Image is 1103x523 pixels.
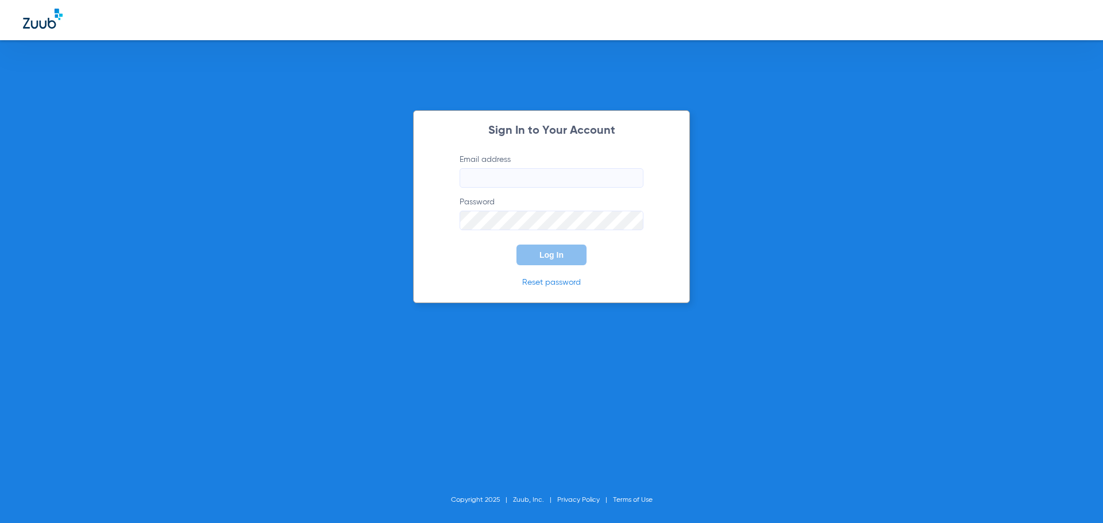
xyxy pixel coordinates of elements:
a: Privacy Policy [557,497,600,503]
label: Password [460,196,643,230]
img: Zuub Logo [23,9,63,29]
input: Password [460,211,643,230]
a: Reset password [522,278,581,286]
h2: Sign In to Your Account [442,125,661,137]
button: Log In [516,245,587,265]
label: Email address [460,154,643,188]
li: Zuub, Inc. [513,494,557,506]
li: Copyright 2025 [451,494,513,506]
input: Email address [460,168,643,188]
a: Terms of Use [613,497,653,503]
span: Log In [539,250,564,259]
